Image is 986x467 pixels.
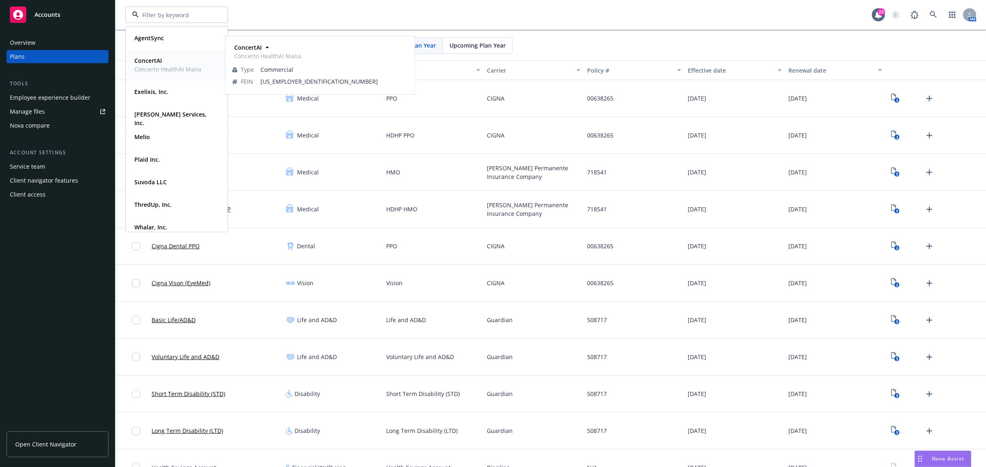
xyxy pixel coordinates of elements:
[487,66,572,75] div: Carrier
[132,353,140,361] input: Toggle Row Selected
[132,390,140,398] input: Toggle Row Selected
[688,426,706,435] span: [DATE]
[152,279,210,287] a: Cigna Vison (EyeMed)
[297,168,319,176] span: Medical
[487,242,505,250] span: CIGNA
[587,131,613,140] span: 00638265
[587,66,672,75] div: Policy #
[688,66,773,75] div: Effective date
[386,66,471,75] div: Plan type
[152,353,219,361] a: Voluntary Life and AD&D
[887,7,904,23] a: Start snowing
[260,77,408,86] span: [US_EMPLOYER_IDENTIFICATION_NUMBER]
[10,50,25,63] div: Plans
[896,430,898,435] text: 5
[788,353,807,361] span: [DATE]
[584,60,684,80] button: Policy #
[889,350,902,364] a: View Plan Documents
[688,242,706,250] span: [DATE]
[896,356,898,362] text: 5
[297,242,315,250] span: Dental
[889,203,902,216] a: View Plan Documents
[788,66,873,75] div: Renewal date
[587,353,607,361] span: 508717
[132,316,140,324] input: Toggle Row Selected
[906,7,923,23] a: Report a Bug
[152,316,196,324] a: Basic Life/AD&D
[487,94,505,103] span: CIGNA
[297,279,313,287] span: Vision
[487,131,505,140] span: CIGNA
[923,203,936,216] a: Upload Plan Documents
[241,65,254,74] span: Type
[484,60,584,80] button: Carrier
[260,65,408,74] span: Commercial
[386,94,397,103] span: PPO
[134,156,160,163] strong: Plaid Inc.
[7,50,108,63] a: Plans
[134,88,168,96] strong: Exelixis, Inc.
[297,316,337,324] span: Life and AD&D
[788,242,807,250] span: [DATE]
[923,387,936,401] a: Upload Plan Documents
[587,205,607,213] span: 718541
[923,314,936,327] a: Upload Plan Documents
[923,92,936,105] a: Upload Plan Documents
[139,11,211,19] input: Filter by keyword
[234,52,301,60] span: Concerto HealthAI Mana
[923,277,936,290] a: Upload Plan Documents
[932,455,964,462] span: Nova Assist
[923,166,936,179] a: Upload Plan Documents
[688,316,706,324] span: [DATE]
[134,201,172,208] strong: ThredUp, Inc.
[10,119,50,132] div: Nova compare
[788,389,807,398] span: [DATE]
[10,188,46,201] div: Client access
[487,353,513,361] span: Guardian
[587,389,607,398] span: 508717
[889,166,902,179] a: View Plan Documents
[10,105,45,118] div: Manage files
[132,279,140,287] input: Toggle Row Selected
[132,427,140,435] input: Toggle Row Selected
[923,129,936,142] a: Upload Plan Documents
[7,174,108,187] a: Client navigator features
[587,279,613,287] span: 00638265
[688,131,706,140] span: [DATE]
[896,393,898,398] text: 5
[134,133,150,141] strong: Melio
[386,205,417,213] span: HDHP HMO
[944,7,961,23] a: Switch app
[889,424,902,437] a: View Plan Documents
[684,60,785,80] button: Effective date
[487,164,581,181] span: [PERSON_NAME] Permanente Insurance Company
[134,110,207,127] strong: [PERSON_NAME] Services, Inc.
[10,160,45,173] div: Service team
[889,277,902,290] a: View Plan Documents
[889,240,902,253] a: View Plan Documents
[889,314,902,327] a: View Plan Documents
[10,36,35,49] div: Overview
[587,426,607,435] span: 508717
[788,316,807,324] span: [DATE]
[896,319,898,325] text: 5
[688,168,706,176] span: [DATE]
[386,242,397,250] span: PPO
[295,426,320,435] span: Disability
[297,131,319,140] span: Medical
[134,223,167,231] strong: Whalar, Inc.
[889,387,902,401] a: View Plan Documents
[386,389,460,398] span: Short Term Disability (STD)
[889,92,902,105] a: View Plan Documents
[297,205,319,213] span: Medical
[788,205,807,213] span: [DATE]
[132,242,140,250] input: Toggle Row Selected
[10,174,78,187] div: Client navigator features
[788,94,807,103] span: [DATE]
[7,3,108,26] a: Accounts
[386,168,400,176] span: HMO
[788,279,807,287] span: [DATE]
[7,105,108,118] a: Manage files
[241,77,253,86] span: FEIN
[386,279,403,287] span: Vision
